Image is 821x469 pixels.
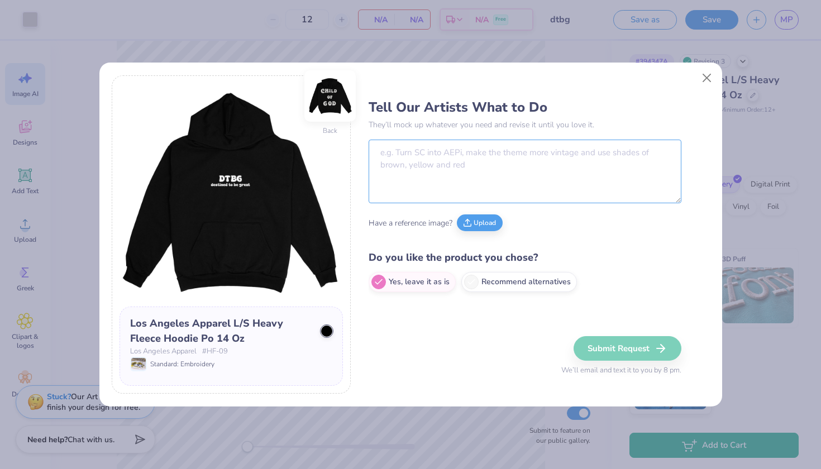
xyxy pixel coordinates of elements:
div: Back [323,125,337,135]
div: Los Angeles Apparel L/S Heavy Fleece Hoodie Po 14 Oz [130,316,312,346]
label: Recommend alternatives [461,272,577,292]
p: They’ll mock up whatever you need and revise it until you love it. [369,119,681,131]
button: Upload [457,214,503,231]
label: Yes, leave it as is [369,272,456,292]
span: Los Angeles Apparel [130,346,197,357]
span: # HF-09 [202,346,228,357]
img: Front [120,83,343,307]
h3: Tell Our Artists What to Do [369,99,681,116]
img: Standard: Embroidery [131,358,146,370]
h4: Do you like the product you chose? [369,250,681,266]
span: Have a reference image? [369,217,452,229]
span: We’ll email and text it to you by 8 pm. [561,365,681,376]
button: Close [696,68,717,89]
span: Standard: Embroidery [150,359,214,369]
